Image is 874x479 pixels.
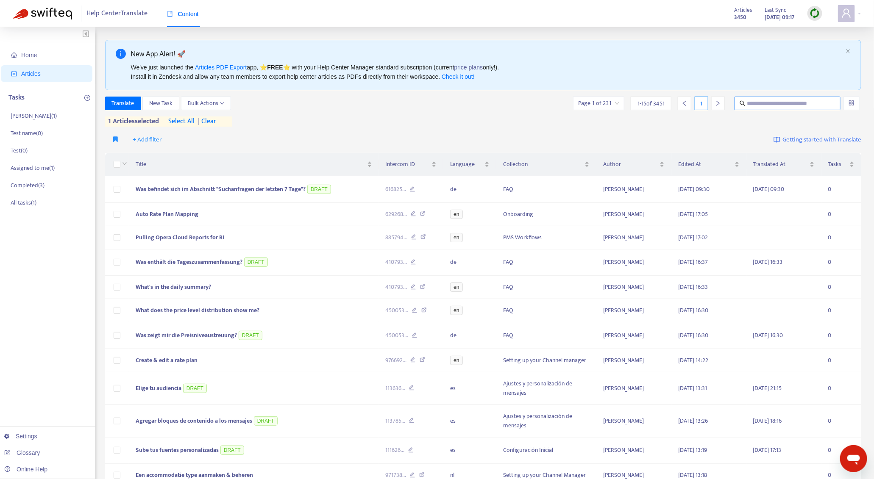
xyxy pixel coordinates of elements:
span: Create & edit a rate plan [136,355,198,365]
td: FAQ [496,249,596,276]
a: Glossary [4,449,40,456]
td: FAQ [496,299,596,322]
td: [PERSON_NAME] [596,372,671,405]
td: 0 [821,372,861,405]
td: [PERSON_NAME] [596,322,671,349]
span: down [122,161,127,166]
b: FREE [267,64,283,71]
th: Author [596,153,671,176]
span: left [682,100,688,106]
td: [PERSON_NAME] [596,405,671,437]
span: user [841,8,852,18]
span: 111626 ... [386,446,405,455]
span: Was enthält die Tageszusammenfassung? [136,257,242,267]
p: Completed ( 3 ) [11,181,45,190]
td: es [443,405,496,437]
span: 450053 ... [386,306,409,315]
span: [DATE] 17:02 [678,233,708,242]
span: 1 articles selected [105,116,159,127]
p: Test name ( 0 ) [11,129,43,138]
span: What's in the daily summary? [136,282,211,292]
span: DRAFT [239,331,262,340]
td: FAQ [496,322,596,349]
span: right [715,100,721,106]
td: [PERSON_NAME] [596,249,671,276]
td: 0 [821,176,861,203]
td: [PERSON_NAME] [596,299,671,322]
strong: [DATE] 09:17 [765,13,795,22]
span: Was befindet sich im Abschnitt "Suchanfragen der letzten 7 Tage"? [136,184,306,194]
td: de [443,322,496,349]
a: Getting started with Translate [774,133,861,147]
td: PMS Workflows [496,226,596,249]
a: Check it out! [442,73,475,80]
span: [DATE] 17:13 [753,445,782,455]
span: book [167,11,173,17]
span: Was zeigt mir die Preisniveaustreuung? [136,330,237,340]
td: [PERSON_NAME] [596,349,671,372]
span: 1 - 15 of 3451 [637,99,665,108]
td: de [443,249,496,276]
td: 0 [821,299,861,322]
span: Title [136,160,365,169]
span: New Task [149,99,173,108]
p: Test ( 0 ) [11,146,28,155]
span: 450053 ... [386,331,409,340]
p: All tasks ( 1 ) [11,198,36,207]
span: 113636 ... [386,384,406,393]
button: close [846,49,851,54]
iframe: Button to launch messaging window [840,445,867,472]
span: What does the price level distribution show me? [136,305,259,315]
span: Elige tu audiencia [136,383,181,393]
p: Assigned to me ( 1 ) [11,163,55,172]
th: Language [443,153,496,176]
button: Bulk Actionsdown [181,97,231,110]
div: We've just launched the app, ⭐ ⭐️ with your Help Center Manager standard subscription (current on... [131,63,843,81]
td: 0 [821,437,861,464]
span: plus-circle [84,95,90,101]
th: Edited At [671,153,746,176]
span: clear [195,116,216,127]
div: 1 [695,97,708,110]
span: Intercom ID [386,160,430,169]
td: [PERSON_NAME] [596,203,671,226]
span: Home [21,52,37,58]
span: Agregar bloques de contenido a los mensajes [136,416,252,426]
a: price plans [454,64,483,71]
img: Swifteq [13,8,72,19]
span: Author [603,160,658,169]
button: + Add filter [127,133,169,147]
span: 976692 ... [386,356,407,365]
td: Configuración Inicial [496,437,596,464]
span: Getting started with Translate [782,135,861,145]
span: [DATE] 09:30 [753,184,785,194]
span: en [450,356,462,365]
a: Articles PDF Export [195,64,247,71]
span: 410793 ... [386,257,407,267]
span: Last Sync [765,6,787,15]
span: home [11,52,17,58]
td: es [443,437,496,464]
button: New Task [142,97,179,110]
span: info-circle [116,49,126,59]
span: [DATE] 16:30 [753,330,783,340]
span: [DATE] 16:30 [678,330,708,340]
td: [PERSON_NAME] [596,437,671,464]
span: DRAFT [307,185,331,194]
td: 0 [821,226,861,249]
span: [DATE] 09:30 [678,184,710,194]
td: Onboarding [496,203,596,226]
span: DRAFT [244,257,268,267]
span: [DATE] 13:31 [678,383,707,393]
button: Translate [105,97,141,110]
span: en [450,210,462,219]
td: 0 [821,405,861,437]
td: FAQ [496,176,596,203]
span: search [740,100,746,106]
span: [DATE] 13:26 [678,416,708,426]
span: 629268 ... [386,210,407,219]
span: [DATE] 16:33 [753,257,783,267]
span: [DATE] 13:19 [678,445,707,455]
span: Pulling Opera Cloud Reports for BI [136,233,224,242]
